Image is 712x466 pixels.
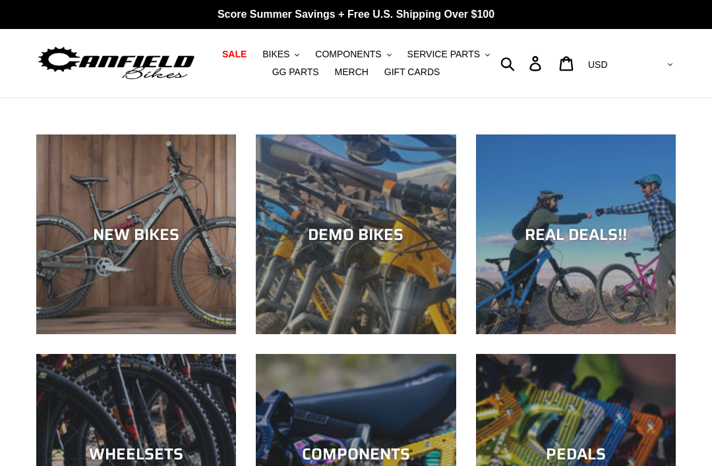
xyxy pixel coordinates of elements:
a: SALE [216,45,253,63]
div: DEMO BIKES [256,225,456,244]
span: BIKES [262,49,289,60]
div: PEDALS [476,445,676,464]
span: MERCH [335,67,369,78]
div: WHEELSETS [36,445,236,464]
button: COMPONENTS [309,45,398,63]
div: NEW BIKES [36,225,236,244]
span: GG PARTS [272,67,319,78]
a: GIFT CARDS [378,63,447,81]
a: DEMO BIKES [256,134,456,334]
span: GIFT CARDS [384,67,440,78]
a: GG PARTS [266,63,326,81]
div: REAL DEALS!! [476,225,676,244]
a: MERCH [328,63,375,81]
span: SERVICE PARTS [407,49,480,60]
img: Canfield Bikes [36,44,196,84]
span: COMPONENTS [315,49,381,60]
div: COMPONENTS [256,445,456,464]
button: BIKES [256,45,306,63]
span: SALE [222,49,247,60]
button: SERVICE PARTS [401,45,496,63]
a: NEW BIKES [36,134,236,334]
a: REAL DEALS!! [476,134,676,334]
